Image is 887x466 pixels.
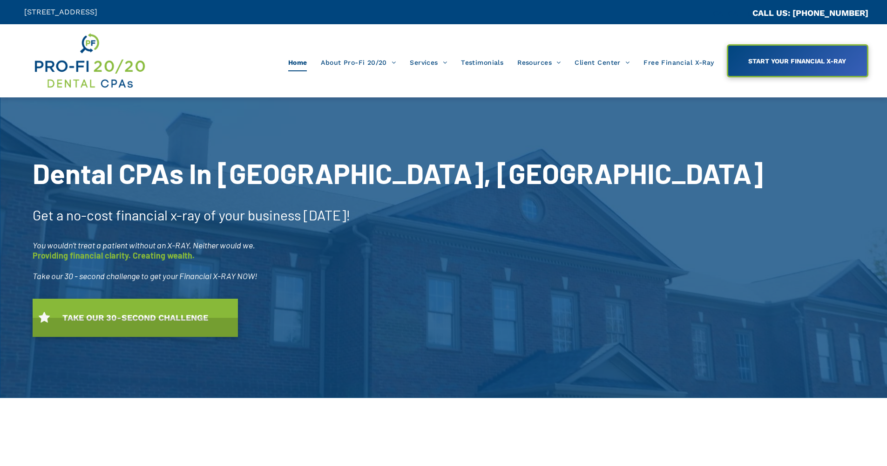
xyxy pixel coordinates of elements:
a: TAKE OUR 30-SECOND CHALLENGE [33,299,238,337]
img: Get Dental CPA Consulting, Bookkeeping, & Bank Loans [33,31,146,90]
a: Services [403,54,454,71]
span: Providing financial clarity. Creating wealth. [33,250,195,260]
a: Home [281,54,314,71]
a: Resources [510,54,568,71]
a: START YOUR FINANCIAL X-RAY [727,44,868,77]
span: Get a [33,206,63,223]
span: of your business [DATE]! [203,206,351,223]
span: Dental CPAs In [GEOGRAPHIC_DATA], [GEOGRAPHIC_DATA] [33,156,763,190]
a: Free Financial X-Ray [636,54,721,71]
span: START YOUR FINANCIAL X-RAY [745,53,849,69]
span: Take our 30 - second challenge to get your Financial X-RAY NOW! [33,271,257,281]
span: no-cost financial x-ray [66,206,201,223]
a: About Pro-Fi 20/20 [314,54,403,71]
span: You wouldn’t treat a patient without an X-RAY. Neither would we. [33,240,255,250]
a: Testimonials [454,54,510,71]
a: Client Center [568,54,636,71]
a: CALL US: [PHONE_NUMBER] [752,8,868,18]
span: CA::CALLC [713,9,752,18]
span: [STREET_ADDRESS] [24,7,97,16]
span: TAKE OUR 30-SECOND CHALLENGE [59,308,211,327]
